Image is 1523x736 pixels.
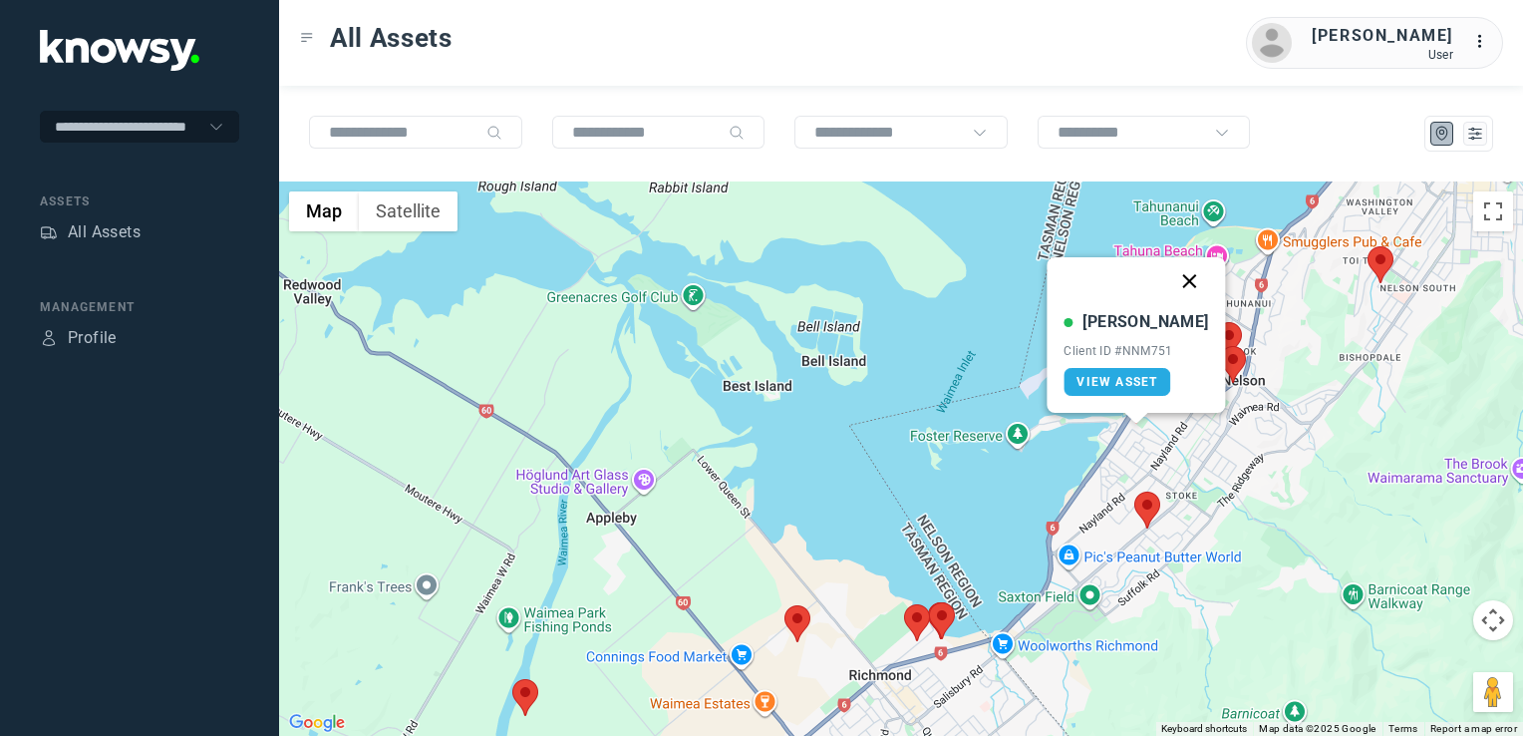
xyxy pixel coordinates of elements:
[1252,23,1292,63] img: avatar.png
[40,326,117,350] a: ProfileProfile
[1076,375,1157,389] span: View Asset
[1259,723,1375,734] span: Map data ©2025 Google
[1161,722,1247,736] button: Keyboard shortcuts
[1166,257,1214,305] button: Close
[729,125,745,141] div: Search
[1430,723,1517,734] a: Report a map error
[1312,48,1453,62] div: User
[40,220,141,244] a: AssetsAll Assets
[359,191,457,231] button: Show satellite imagery
[1433,125,1451,143] div: Map
[68,326,117,350] div: Profile
[1064,368,1170,396] a: View Asset
[1473,672,1513,712] button: Drag Pegman onto the map to open Street View
[68,220,141,244] div: All Assets
[300,31,314,45] div: Toggle Menu
[1466,125,1484,143] div: List
[1312,24,1453,48] div: [PERSON_NAME]
[1473,191,1513,231] button: Toggle fullscreen view
[284,710,350,736] img: Google
[330,20,453,56] span: All Assets
[289,191,359,231] button: Show street map
[40,192,239,210] div: Assets
[1474,34,1494,49] tspan: ...
[1082,310,1208,334] div: [PERSON_NAME]
[1473,600,1513,640] button: Map camera controls
[40,329,58,347] div: Profile
[1064,344,1208,358] div: Client ID #NNM751
[40,223,58,241] div: Assets
[1473,30,1497,54] div: :
[1388,723,1418,734] a: Terms (opens in new tab)
[40,30,199,71] img: Application Logo
[40,298,239,316] div: Management
[1473,30,1497,57] div: :
[284,710,350,736] a: Open this area in Google Maps (opens a new window)
[486,125,502,141] div: Search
